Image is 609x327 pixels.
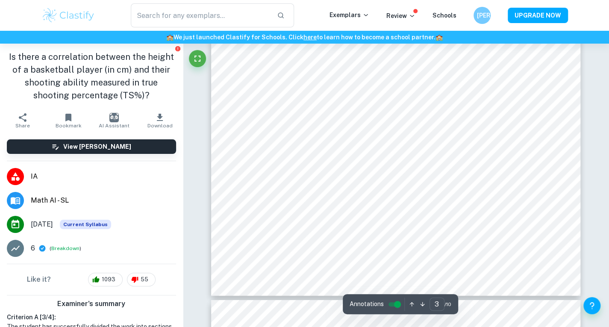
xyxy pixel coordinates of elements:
button: UPGRADE NOW [508,8,568,23]
button: Fullscreen [189,50,206,67]
h6: We just launched Clastify for Schools. Click to learn how to become a school partner. [2,32,607,42]
p: Review [386,11,415,21]
h6: View [PERSON_NAME] [63,142,131,151]
h6: [PERSON_NAME] [477,11,487,20]
input: Search for any exemplars... [131,3,271,27]
button: Breakdown [51,245,79,252]
span: Bookmark [56,123,82,129]
div: 55 [127,273,156,286]
img: AI Assistant [109,113,119,122]
a: Schools [432,12,456,19]
img: Clastify logo [41,7,96,24]
span: Annotations [350,300,384,309]
a: here [303,34,317,41]
span: Current Syllabus [60,220,111,229]
button: AI Assistant [91,109,137,133]
span: 🏫 [166,34,174,41]
button: View [PERSON_NAME] [7,139,176,154]
span: 1093 [97,275,120,284]
span: AI Assistant [99,123,129,129]
div: 1093 [88,273,123,286]
span: [DATE] [31,219,53,230]
span: Download [147,123,173,129]
h6: Criterion A [ 3 / 4 ]: [7,312,176,322]
button: Help and Feedback [583,297,600,314]
span: 🏫 [435,34,443,41]
button: Download [137,109,183,133]
span: / 10 [444,300,451,308]
span: ( ) [50,245,81,253]
p: Exemplars [330,10,369,20]
h6: Like it? [27,274,51,285]
h6: Examiner's summary [3,299,179,309]
span: Math AI - SL [31,195,176,206]
button: Report issue [175,45,181,52]
span: IA [31,171,176,182]
button: [PERSON_NAME] [474,7,491,24]
button: Bookmark [46,109,91,133]
p: 6 [31,243,35,253]
h1: Is there a correlation between the height of a basketball player (in cm) and their shooting abili... [7,50,176,102]
span: 55 [136,275,153,284]
div: This exemplar is based on the current syllabus. Feel free to refer to it for inspiration/ideas wh... [60,220,111,229]
span: Share [15,123,30,129]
